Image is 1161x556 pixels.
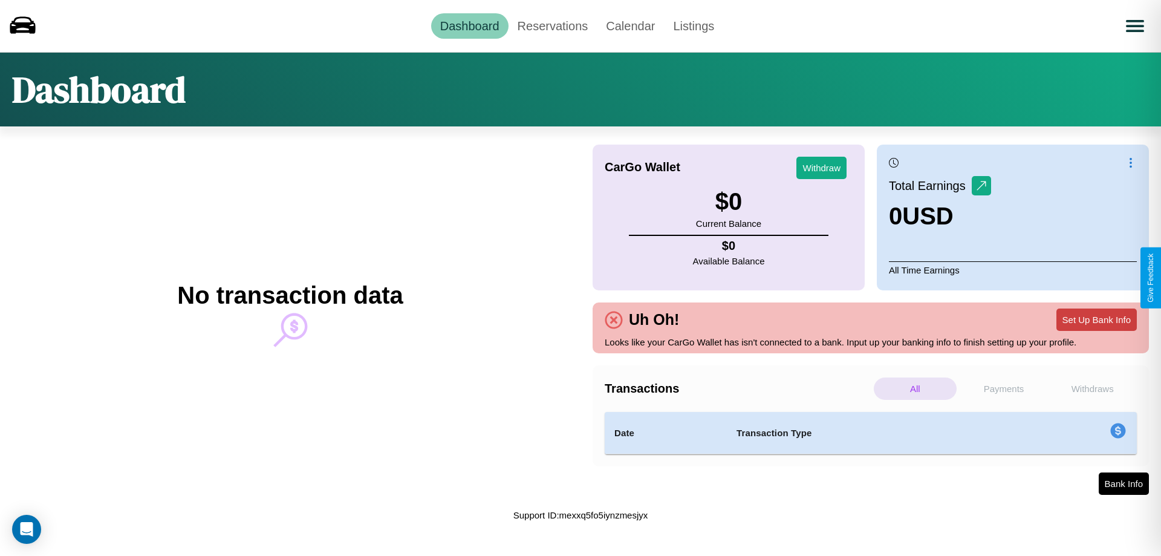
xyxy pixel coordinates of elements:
[1051,378,1134,400] p: Withdraws
[1146,253,1155,303] div: Give Feedback
[12,65,186,114] h1: Dashboard
[605,160,680,174] h4: CarGo Wallet
[623,311,685,329] h4: Uh Oh!
[513,507,648,523] p: Support ID: mexxq5fo5iynzmesjyx
[889,261,1137,278] p: All Time Earnings
[874,378,957,400] p: All
[605,334,1137,350] p: Looks like your CarGo Wallet has isn't connected to a bank. Input up your banking info to finish ...
[696,188,761,215] h3: $ 0
[696,215,761,232] p: Current Balance
[963,378,1046,400] p: Payments
[1056,309,1137,331] button: Set Up Bank Info
[431,13,509,39] a: Dashboard
[693,253,765,269] p: Available Balance
[693,239,765,253] h4: $ 0
[614,426,717,440] h4: Date
[605,382,871,396] h4: Transactions
[509,13,597,39] a: Reservations
[12,515,41,544] div: Open Intercom Messenger
[605,412,1137,454] table: simple table
[1099,473,1149,495] button: Bank Info
[1118,9,1152,43] button: Open menu
[597,13,664,39] a: Calendar
[796,157,847,179] button: Withdraw
[889,175,972,197] p: Total Earnings
[737,426,1011,440] h4: Transaction Type
[889,203,991,230] h3: 0 USD
[177,282,403,309] h2: No transaction data
[664,13,723,39] a: Listings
